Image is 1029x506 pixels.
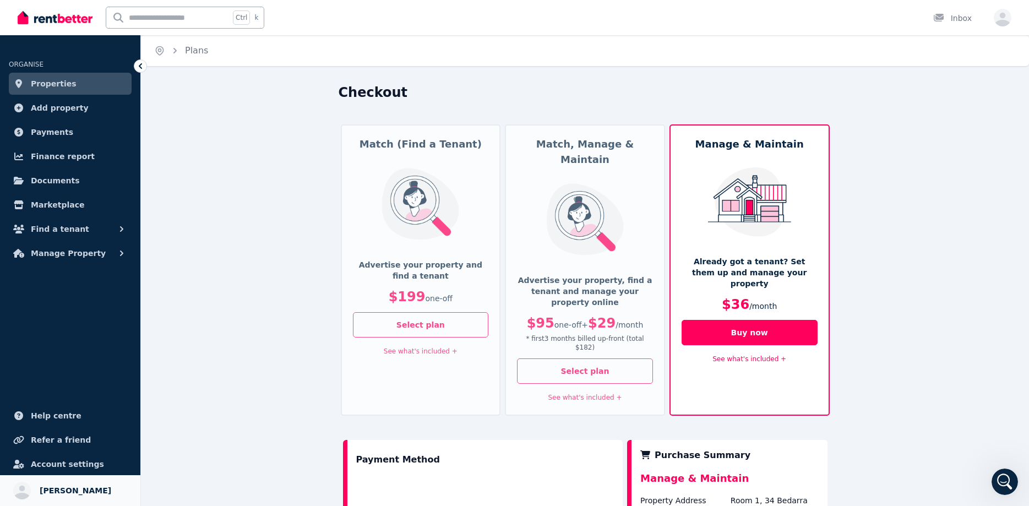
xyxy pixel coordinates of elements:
textarea: Message… [9,338,211,356]
div: Hi [PERSON_NAME] good evening, just got a word from the team. You can do this by clicking the ‘[P... [9,72,181,204]
p: Already got a tenant? Set them up and manage your property [682,256,818,289]
button: go back [7,4,28,25]
span: $95 [527,315,554,331]
h5: Match, Manage & Maintain [517,137,653,167]
button: Select plan [353,312,489,338]
span: one-off [425,294,453,303]
a: Finance report [9,145,132,167]
div: Hi [PERSON_NAME] good evening, just got a word from the team. You can do this by clicking the ‘[P... [18,79,172,133]
span: Ctrl [233,10,250,25]
div: Earl says… [9,72,211,205]
a: Marketplace [9,194,132,216]
span: OK [78,31,94,46]
img: Match (Find a Tenant) [375,167,466,240]
h1: Checkout [339,84,408,101]
button: Find a tenant [9,218,132,240]
div: Inbox [933,13,972,24]
span: / month [749,302,777,311]
img: Match, Manage & Maintain [540,183,630,255]
h5: Manage & Maintain [682,137,818,152]
button: Send a message… [189,356,206,374]
p: Advertise your property and find a tenant [353,259,489,281]
div: Purchase Summary [640,449,818,462]
p: * first 3 month s billed up-front (total $182 ) [517,334,653,352]
button: Upload attachment [52,360,61,369]
a: Plans [185,45,208,56]
span: [PERSON_NAME] [40,484,111,497]
button: Emoji picker [17,361,26,369]
div: I hope this helps but reach out if you have further questions. [18,316,172,338]
span: Bad [52,31,68,46]
a: See what's included + [712,355,786,363]
span: Refer a friend [31,433,91,447]
div: Manage & Maintain [640,471,818,495]
button: Select plan [517,358,653,384]
nav: Breadcrumb [141,35,221,66]
div: This message was deleted [9,205,128,230]
span: k [254,13,258,22]
span: + [581,320,588,329]
div: Close [193,4,213,24]
span: Documents [31,174,80,187]
img: Manage & Maintain [704,167,795,237]
a: Add property [9,97,132,119]
span: ORGANISE [9,61,43,68]
button: Manage Property [9,242,132,264]
h1: [PERSON_NAME] [53,6,125,14]
a: Help centre [9,405,132,427]
span: Marketplace [31,198,84,211]
div: I hope this helps but reach out if you have further questions. [9,309,181,344]
div: Earl says… [9,205,211,231]
button: Gif picker [35,360,43,369]
div: Unfortunately, there is not a way to record the bond number directly at the moment. However, once... [18,133,172,198]
a: See what's included + [548,394,622,401]
span: Payments [31,126,73,139]
button: Start recording [70,360,79,369]
p: Advertise your property, find a tenant and manage your property online [517,275,653,308]
div: Earl says… [9,309,211,353]
span: Add property [31,101,89,115]
img: Profile image for Earl [31,6,49,24]
a: Refer a friend [9,429,132,451]
span: $199 [389,289,426,304]
a: Properties [9,73,132,95]
button: Home [172,4,193,25]
span: Manage Property [31,247,106,260]
span: Great [104,31,119,46]
a: Payments [9,121,132,143]
a: See what's included + [384,347,458,355]
span: $36 [722,297,749,312]
h5: Match (Find a Tenant) [353,137,489,152]
span: Help centre [31,409,81,422]
span: Account settings [31,458,104,471]
span: Amazing [130,31,145,46]
span: Properties [31,77,77,90]
a: Account settings [9,453,132,475]
span: Finance report [31,150,95,163]
img: RentBetter [18,9,92,26]
span: Find a tenant [31,222,89,236]
a: Documents [9,170,132,192]
iframe: Intercom live chat [992,469,1018,495]
span: Terrible [26,31,42,46]
button: Buy now [682,320,818,345]
div: Payment Method [356,449,440,471]
i: This message was deleted [18,213,119,221]
div: Earl says… [9,230,211,309]
p: Active 11h ago [53,14,107,25]
span: $29 [588,315,616,331]
span: one-off [554,320,582,329]
span: / month [616,320,643,329]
